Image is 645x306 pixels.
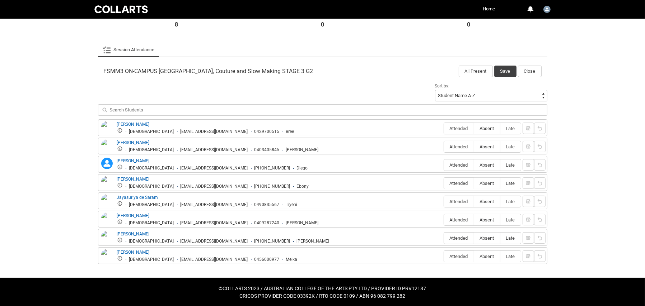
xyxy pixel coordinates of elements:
img: Brianna Hudson [101,121,113,137]
img: Jayasuriya de Saram [101,194,113,215]
img: Ebony Woodward [101,176,113,192]
div: [DEMOGRAPHIC_DATA] [129,239,174,244]
span: Absent [474,254,500,259]
input: Search Students [98,104,547,116]
div: [PERSON_NAME] [286,147,319,153]
button: Reset [534,250,546,262]
button: All Present [459,66,493,77]
button: Reset [534,123,546,134]
strong: 0 [467,21,470,28]
div: [PHONE_NUMBER] [254,166,290,171]
span: Absent [474,126,500,131]
button: Reset [534,232,546,244]
div: [DEMOGRAPHIC_DATA] [129,147,174,153]
div: [EMAIL_ADDRESS][DOMAIN_NAME] [181,184,248,189]
a: Jayasuriya de Saram [117,195,158,200]
span: Late [500,254,521,259]
div: [DEMOGRAPHIC_DATA] [129,129,174,134]
span: Attended [444,199,474,204]
span: Absent [474,181,500,186]
span: Late [500,144,521,149]
a: [PERSON_NAME] [117,231,150,236]
span: Late [500,235,521,241]
span: Late [500,217,521,223]
div: 0429700515 [254,129,280,134]
div: 0490835567 [254,202,280,207]
a: Home [481,4,497,14]
button: Close [518,66,542,77]
div: [PHONE_NUMBER] [254,239,290,244]
div: Ebony [297,184,309,189]
img: Meika McLean [101,249,113,265]
div: [EMAIL_ADDRESS][DOMAIN_NAME] [181,239,248,244]
div: 0409287240 [254,220,280,226]
span: Attended [444,126,474,131]
button: Reset [534,196,546,207]
div: [EMAIL_ADDRESS][DOMAIN_NAME] [181,147,248,153]
span: Attended [444,217,474,223]
div: 0456000977 [254,257,280,262]
span: Late [500,162,521,168]
a: [PERSON_NAME] [117,158,150,163]
span: Sort by: [435,83,450,89]
div: [EMAIL_ADDRESS][DOMAIN_NAME] [181,220,248,226]
img: Lize.Niemczyk [543,6,551,13]
button: Reset [534,177,546,189]
img: Jill Weber [101,231,113,247]
button: Save [494,66,517,77]
div: [DEMOGRAPHIC_DATA] [129,184,174,189]
div: 0403405845 [254,147,280,153]
div: [DEMOGRAPHIC_DATA] [129,202,174,207]
button: User Profile Lize.Niemczyk [542,3,552,14]
div: Diego [297,166,308,171]
span: Late [500,126,521,131]
a: [PERSON_NAME] [117,177,150,182]
a: [PERSON_NAME] [117,250,150,255]
div: Meika [286,257,298,262]
div: [DEMOGRAPHIC_DATA] [129,220,174,226]
button: Reset [534,214,546,225]
span: FSMM3 ON-CAMPUS [GEOGRAPHIC_DATA], Couture and Slow Making STAGE 3 G2 [104,68,313,75]
div: [DEMOGRAPHIC_DATA] [129,257,174,262]
div: [PERSON_NAME] [297,239,329,244]
span: Late [500,181,521,186]
div: [EMAIL_ADDRESS][DOMAIN_NAME] [181,129,248,134]
a: Session Attendance [102,43,155,57]
a: [PERSON_NAME] [117,140,150,145]
div: [EMAIL_ADDRESS][DOMAIN_NAME] [181,166,248,171]
span: Attended [444,235,474,241]
strong: 8 [175,21,178,28]
div: Tiyeni [286,202,298,207]
span: Absent [474,199,500,204]
div: [PERSON_NAME] [286,220,319,226]
div: Bree [286,129,294,134]
lightning-icon: Diego Tapia Salcedo [101,158,113,169]
img: Jessica Stefanetti [101,212,113,228]
span: Absent [474,162,500,168]
li: Session Attendance [98,43,159,57]
span: Attended [444,162,474,168]
div: [PHONE_NUMBER] [254,184,290,189]
div: [DEMOGRAPHIC_DATA] [129,166,174,171]
span: Attended [444,254,474,259]
span: Absent [474,217,500,223]
img: Corey Caplehorn [101,139,113,155]
div: [EMAIL_ADDRESS][DOMAIN_NAME] [181,257,248,262]
span: Absent [474,144,500,149]
strong: 0 [321,21,324,28]
a: [PERSON_NAME] [117,122,150,127]
span: Late [500,199,521,204]
button: Reset [534,141,546,152]
span: Attended [444,144,474,149]
a: [PERSON_NAME] [117,213,150,218]
span: Attended [444,181,474,186]
span: Absent [474,235,500,241]
button: Reset [534,159,546,171]
div: [EMAIL_ADDRESS][DOMAIN_NAME] [181,202,248,207]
